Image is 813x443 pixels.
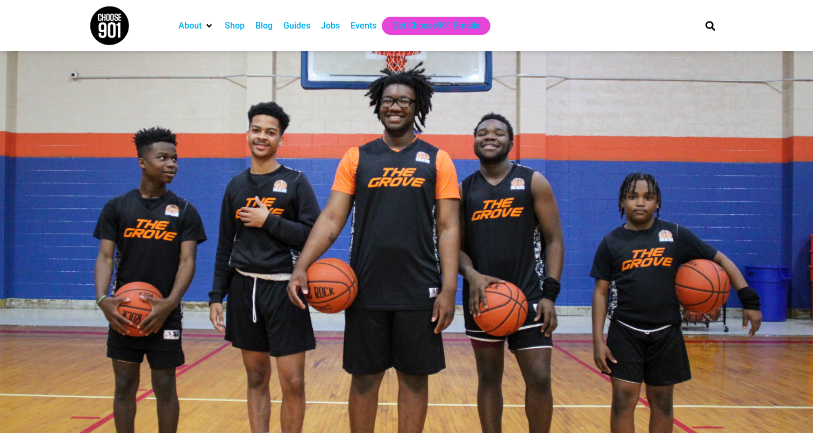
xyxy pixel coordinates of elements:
div: About [173,17,219,35]
div: Search [702,17,719,34]
a: About [179,19,202,32]
a: Jobs [321,19,340,32]
a: Blog [255,19,273,32]
nav: Main nav [173,17,687,35]
a: Shop [225,19,245,32]
a: Get Choose901 Emails [393,19,480,32]
a: Events [351,19,376,32]
a: Guides [283,19,310,32]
